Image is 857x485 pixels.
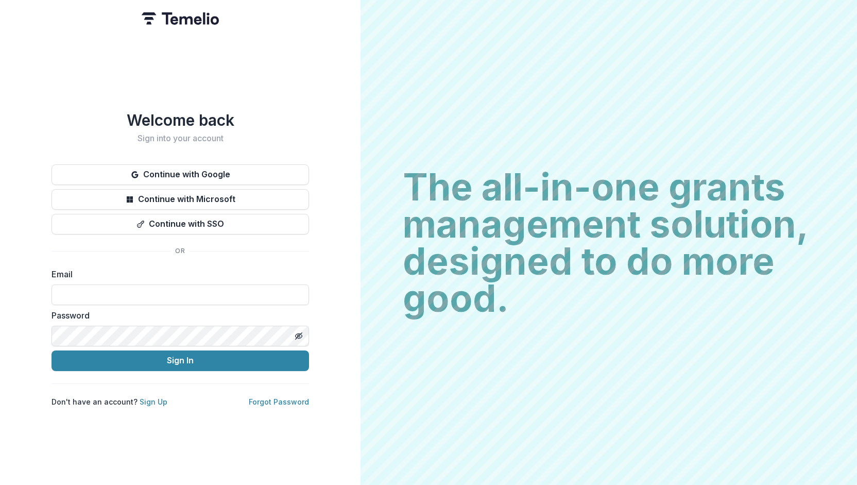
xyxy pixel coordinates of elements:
a: Forgot Password [249,397,309,406]
a: Sign Up [140,397,167,406]
button: Continue with SSO [52,214,309,235]
img: Temelio [142,12,219,25]
button: Continue with Microsoft [52,189,309,210]
h2: Sign into your account [52,133,309,143]
p: Don't have an account? [52,396,167,407]
label: Password [52,309,303,322]
button: Toggle password visibility [290,328,307,344]
button: Sign In [52,350,309,371]
h1: Welcome back [52,111,309,129]
label: Email [52,268,303,280]
button: Continue with Google [52,164,309,185]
